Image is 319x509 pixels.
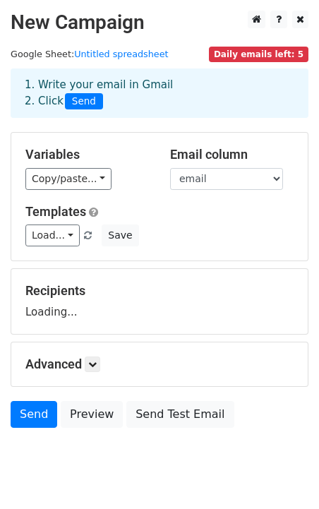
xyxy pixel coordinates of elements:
[11,401,57,428] a: Send
[170,147,294,162] h5: Email column
[14,77,305,109] div: 1. Write your email in Gmail 2. Click
[102,224,138,246] button: Save
[74,49,168,59] a: Untitled spreadsheet
[61,401,123,428] a: Preview
[126,401,234,428] a: Send Test Email
[209,49,308,59] a: Daily emails left: 5
[25,283,294,299] h5: Recipients
[25,283,294,320] div: Loading...
[25,147,149,162] h5: Variables
[25,357,294,372] h5: Advanced
[209,47,308,62] span: Daily emails left: 5
[25,168,112,190] a: Copy/paste...
[25,224,80,246] a: Load...
[11,11,308,35] h2: New Campaign
[11,49,169,59] small: Google Sheet:
[25,204,86,219] a: Templates
[65,93,103,110] span: Send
